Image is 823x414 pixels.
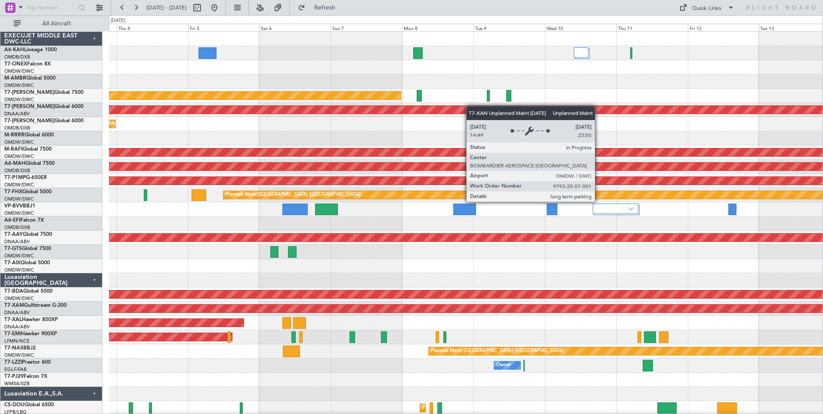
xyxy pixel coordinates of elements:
a: OMDW/DWC [4,295,34,302]
a: OMDW/DWC [4,82,34,89]
a: EGLF/FAB [4,366,27,373]
span: CS-DOU [4,402,25,408]
a: T7-NASBBJ2 [4,346,36,351]
a: A6-KAHLineage 1000 [4,47,57,53]
div: Thu 4 [117,24,188,31]
a: T7-BDAGlobal 5000 [4,289,53,294]
span: T7-XAM [4,303,24,308]
a: M-RAFIGlobal 7500 [4,147,52,152]
div: Quick Links [692,4,721,13]
a: T7-[PERSON_NAME]Global 6000 [4,104,84,109]
a: OMDB/DXB [4,54,30,60]
span: [DATE] - [DATE] [146,4,187,12]
button: Quick Links [675,1,739,15]
span: T7-BDA [4,289,23,294]
a: OMDW/DWC [4,96,34,103]
a: T7-P1MPG-650ER [4,175,47,180]
a: DNAA/ABV [4,309,30,316]
a: A6-MAHGlobal 7500 [4,161,55,166]
span: VP-BVV [4,204,23,209]
span: Refresh [307,5,343,11]
span: A6-MAH [4,161,25,166]
a: A6-EFIFalcon 7X [4,218,44,223]
a: T7-[PERSON_NAME]Global 7500 [4,90,84,95]
span: T7-[PERSON_NAME] [4,104,54,109]
span: T7-XAL [4,317,22,322]
a: M-AMBRGlobal 5000 [4,76,56,81]
a: DNAA/ABV [4,324,30,330]
div: Planned Maint [GEOGRAPHIC_DATA]-[GEOGRAPHIC_DATA] [431,345,564,358]
a: OMDW/DWC [4,182,34,188]
a: VP-BVVBBJ1 [4,204,35,209]
a: T7-GTSGlobal 7500 [4,246,51,251]
div: Fri 5 [188,24,260,31]
span: M-RRRR [4,133,25,138]
span: T7-PJ29 [4,374,24,379]
a: OMDB/DXB [4,224,30,231]
button: All Aircraft [9,17,93,31]
a: OMDW/DWC [4,253,34,259]
a: OMDW/DWC [4,153,34,160]
a: T7-XAMGulfstream G-200 [4,303,67,308]
span: A6-EFI [4,218,20,223]
a: T7-LZZIPraetor 600 [4,360,51,365]
a: T7-FHXGlobal 5000 [4,189,52,195]
a: OMDW/DWC [4,139,34,145]
span: T7-[PERSON_NAME] [4,118,54,124]
a: T7-EMIHawker 900XP [4,331,57,337]
img: arrow-gray.svg [628,207,634,210]
a: WMSA/SZB [4,380,30,387]
a: OMDB/DXB [4,125,30,131]
div: Sat 6 [259,24,331,31]
span: T7-[PERSON_NAME] [4,90,54,95]
div: Mon 8 [402,24,473,31]
div: Owner [496,359,511,372]
span: T7-AAY [4,232,23,237]
span: M-RAFI [4,147,22,152]
div: Sun 7 [331,24,402,31]
a: OMDB/DXB [4,167,30,174]
span: T7-GTS [4,246,22,251]
a: LFMN/NCE [4,338,30,344]
span: A6-KAH [4,47,24,53]
a: T7-AIXGlobal 5000 [4,260,50,266]
span: M-AMBR [4,76,26,81]
span: All Aircraft [22,21,91,27]
span: T7-AIX [4,260,21,266]
input: Trip Number [26,1,76,14]
a: OMDW/DWC [4,210,34,216]
a: T7-[PERSON_NAME]Global 6000 [4,118,84,124]
a: T7-XALHawker 850XP [4,317,58,322]
span: T7-LZZI [4,360,22,365]
button: Refresh [294,1,346,15]
span: T7-ONEX [4,62,27,67]
a: T7-PJ29Falcon 7X [4,374,47,379]
a: OMDW/DWC [4,196,34,202]
div: [DATE] [111,17,125,25]
div: Tue 9 [473,24,545,31]
a: OMDW/DWC [4,352,34,358]
span: T7-NAS [4,346,23,351]
span: T7-FHX [4,189,22,195]
a: M-RRRRGlobal 6000 [4,133,54,138]
a: DNAA/ABV [4,238,30,245]
a: T7-AAYGlobal 7500 [4,232,52,237]
a: DNAA/ABV [4,111,30,117]
div: Wed 10 [545,24,616,31]
span: T7-EMI [4,331,21,337]
div: Planned Maint [GEOGRAPHIC_DATA] ([GEOGRAPHIC_DATA]) [226,188,361,201]
a: CS-DOUGlobal 6500 [4,402,54,408]
a: T7-ONEXFalcon 8X [4,62,51,67]
div: Fri 12 [688,24,759,31]
a: OMDW/DWC [4,68,34,74]
div: Thu 11 [616,24,688,31]
a: OMDW/DWC [4,267,34,273]
span: T7-P1MP [4,175,26,180]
